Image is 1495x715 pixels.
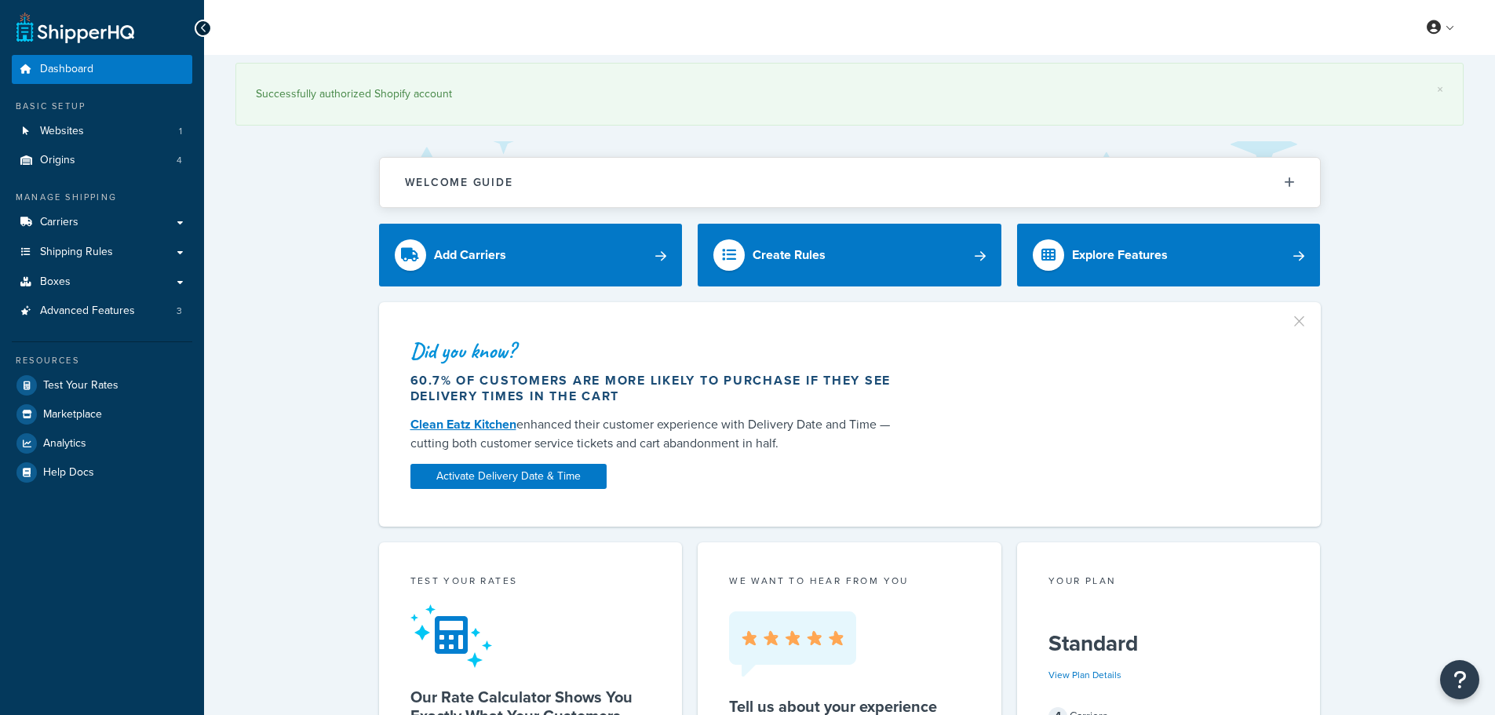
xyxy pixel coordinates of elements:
p: we want to hear from you [729,574,970,588]
div: enhanced their customer experience with Delivery Date and Time — cutting both customer service ti... [410,415,906,453]
a: Boxes [12,268,192,297]
span: 1 [179,125,182,138]
a: Origins4 [12,146,192,175]
span: Marketplace [43,408,102,421]
div: Did you know? [410,340,906,362]
div: 60.7% of customers are more likely to purchase if they see delivery times in the cart [410,373,906,404]
div: Basic Setup [12,100,192,113]
div: Your Plan [1048,574,1289,592]
div: Manage Shipping [12,191,192,204]
span: Boxes [40,275,71,289]
div: Create Rules [753,244,826,266]
span: 3 [177,305,182,318]
span: Dashboard [40,63,93,76]
span: Test Your Rates [43,379,119,392]
a: Analytics [12,429,192,458]
span: Origins [40,154,75,167]
span: Websites [40,125,84,138]
h5: Standard [1048,631,1289,656]
div: Successfully authorized Shopify account [256,83,1443,105]
span: Help Docs [43,466,94,480]
a: Create Rules [698,224,1001,286]
a: Websites1 [12,117,192,146]
div: Resources [12,354,192,367]
div: Explore Features [1072,244,1168,266]
span: Analytics [43,437,86,451]
a: View Plan Details [1048,668,1121,682]
span: Shipping Rules [40,246,113,259]
a: Activate Delivery Date & Time [410,464,607,489]
li: Websites [12,117,192,146]
a: Help Docs [12,458,192,487]
span: Advanced Features [40,305,135,318]
a: Dashboard [12,55,192,84]
a: Clean Eatz Kitchen [410,415,516,433]
button: Welcome Guide [380,158,1320,207]
a: Marketplace [12,400,192,429]
a: Carriers [12,208,192,237]
li: Origins [12,146,192,175]
a: Explore Features [1017,224,1321,286]
span: Carriers [40,216,78,229]
h2: Welcome Guide [405,177,513,188]
a: Advanced Features3 [12,297,192,326]
div: Add Carriers [434,244,506,266]
a: Test Your Rates [12,371,192,399]
div: Test your rates [410,574,651,592]
span: 4 [177,154,182,167]
li: Advanced Features [12,297,192,326]
a: Add Carriers [379,224,683,286]
a: × [1437,83,1443,96]
button: Open Resource Center [1440,660,1479,699]
a: Shipping Rules [12,238,192,267]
